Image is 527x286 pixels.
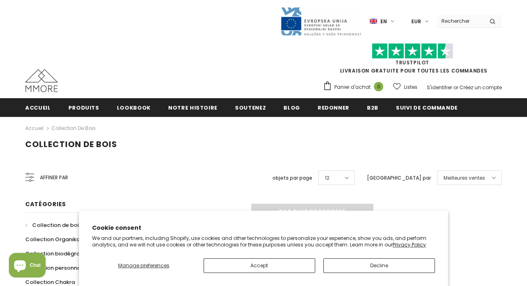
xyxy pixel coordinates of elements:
[7,253,48,279] inbox-online-store-chat: Shopify online store chat
[51,125,96,132] a: Collection de bois
[40,173,68,182] span: Affiner par
[32,221,81,229] span: Collection de bois
[25,250,96,257] span: Collection biodégradable
[325,174,329,182] span: 12
[367,104,378,112] span: B2B
[25,261,93,275] a: Collection personnalisée
[367,174,431,182] label: [GEOGRAPHIC_DATA] par
[25,139,117,150] span: Collection de bois
[323,81,387,93] a: Panier d'achat 0
[318,98,349,117] a: Redonner
[323,47,502,74] span: LIVRAISON GRATUITE POUR TOUTES LES COMMANDES
[168,104,217,112] span: Notre histoire
[25,98,51,117] a: Accueil
[272,174,312,182] label: objets par page
[25,218,81,232] a: Collection de bois
[404,83,417,91] span: Listes
[283,98,300,117] a: Blog
[280,7,362,36] img: Javni Razpis
[323,258,435,273] button: Decline
[235,98,266,117] a: soutenez
[204,258,315,273] button: Accept
[117,104,151,112] span: Lookbook
[372,43,453,59] img: Faites confiance aux étoiles pilotes
[411,18,421,26] span: EUR
[25,232,80,246] a: Collection Organika
[25,123,44,133] a: Accueil
[92,258,195,273] button: Manage preferences
[92,235,435,248] p: We and our partners, including Shopify, use cookies and other technologies to personalize your ex...
[396,98,458,117] a: Suivi de commande
[437,15,483,27] input: Search Site
[453,84,458,91] span: or
[283,104,300,112] span: Blog
[25,69,58,92] img: Cas MMORE
[367,98,378,117] a: B2B
[117,98,151,117] a: Lookbook
[92,224,435,232] h2: Cookie consent
[235,104,266,112] span: soutenez
[25,104,51,112] span: Accueil
[374,82,383,91] span: 0
[168,98,217,117] a: Notre histoire
[370,18,377,25] img: i-lang-1.png
[444,174,485,182] span: Meilleures ventes
[25,278,75,286] span: Collection Chakra
[427,84,452,91] a: S'identifier
[25,246,96,261] a: Collection biodégradable
[459,84,502,91] a: Créez un compte
[380,18,387,26] span: en
[118,262,169,269] span: Manage preferences
[395,59,429,66] a: TrustPilot
[25,264,93,272] span: Collection personnalisée
[25,235,80,243] span: Collection Organika
[25,200,66,208] span: Catégories
[280,18,362,24] a: Javni Razpis
[68,104,99,112] span: Produits
[334,83,371,91] span: Panier d'achat
[393,241,426,248] a: Privacy Policy
[396,104,458,112] span: Suivi de commande
[68,98,99,117] a: Produits
[393,80,417,94] a: Listes
[318,104,349,112] span: Redonner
